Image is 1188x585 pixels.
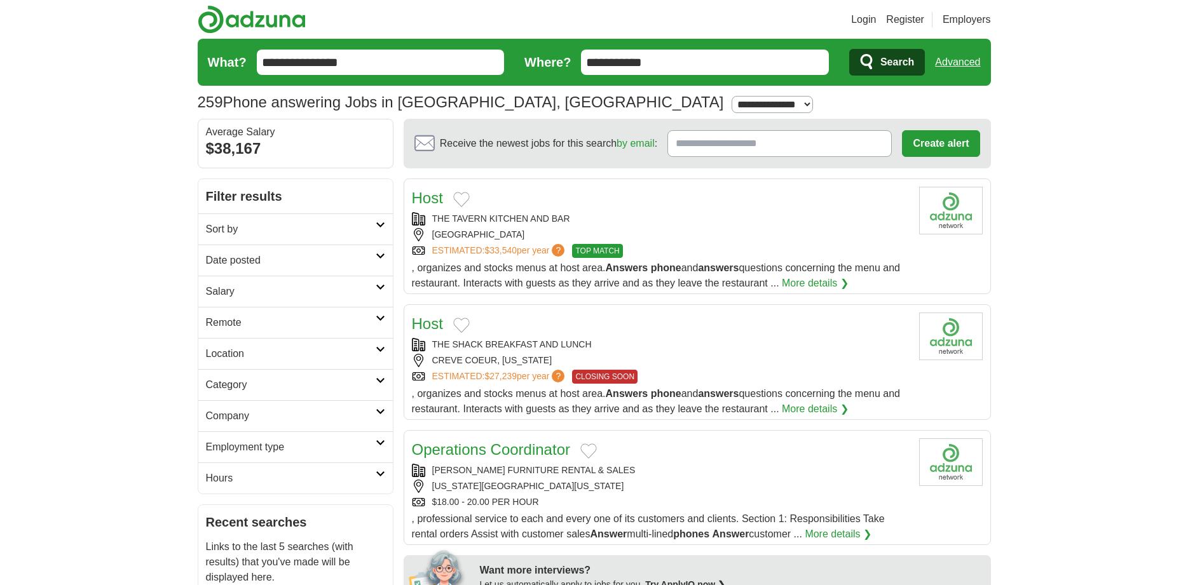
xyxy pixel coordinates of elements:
[198,93,724,111] h1: Phone answering Jobs in [GEOGRAPHIC_DATA], [GEOGRAPHIC_DATA]
[206,539,385,585] p: Links to the last 5 searches (with results) that you've made will be displayed here.
[919,438,983,486] img: Company logo
[412,441,570,458] a: Operations Coordinator
[552,244,564,257] span: ?
[453,192,470,207] button: Add to favorite jobs
[412,513,885,539] span: , professional service to each and every one of its customers and clients. Section 1: Responsibil...
[206,253,376,268] h2: Date posted
[432,370,568,384] a: ESTIMATED:$27,239per year?
[198,462,393,494] a: Hours
[849,49,925,76] button: Search
[453,318,470,333] button: Add to favorite jobs
[580,443,597,459] button: Add to favorite jobs
[198,431,393,462] a: Employment type
[552,370,564,382] span: ?
[698,388,739,399] strong: answers
[198,245,393,276] a: Date posted
[572,244,622,258] span: TOP MATCH
[651,262,681,273] strong: phone
[782,276,849,291] a: More details ❯
[198,369,393,400] a: Category
[206,408,376,424] h2: Company
[919,313,983,360] img: Company logo
[206,377,376,393] h2: Category
[698,262,739,273] strong: answers
[198,276,393,307] a: Salary
[412,338,909,351] div: THE SHACK BREAKFAST AND LUNCH
[198,307,393,338] a: Remote
[606,262,648,273] strong: Answers
[206,284,376,299] h2: Salary
[851,12,876,27] a: Login
[412,189,443,206] a: Host
[902,130,980,157] button: Create alert
[412,228,909,241] div: [GEOGRAPHIC_DATA]
[208,53,247,72] label: What?
[412,262,900,288] span: , organizes and stocks menus at host area. and questions concerning the menu and restaurant. Inte...
[206,137,385,160] div: $38,167
[880,50,914,75] span: Search
[591,528,627,539] strong: Answer
[412,212,909,225] div: THE TAVERN KITCHEN AND BAR
[206,127,385,137] div: Average Salary
[198,338,393,369] a: Location
[606,388,648,399] strong: Answers
[572,370,638,384] span: CLOSING SOON
[713,528,749,539] strong: Answer
[919,187,983,234] img: Company logo
[480,563,983,578] div: Want more interviews?
[206,513,385,532] h2: Recent searches
[198,400,393,431] a: Company
[412,315,443,332] a: Host
[805,527,871,542] a: More details ❯
[440,136,657,151] span: Receive the newest jobs for this search :
[198,179,393,213] h2: Filter results
[198,213,393,245] a: Sort by
[886,12,924,27] a: Register
[782,401,849,417] a: More details ❯
[412,354,909,367] div: CREVE COEUR, [US_STATE]
[206,315,376,330] h2: Remote
[673,528,709,539] strong: phones
[484,371,517,381] span: $27,239
[206,471,376,486] h2: Hours
[484,245,517,255] span: $33,540
[198,5,306,34] img: Adzuna logo
[198,91,223,114] span: 259
[412,388,900,414] span: , organizes and stocks menus at host area. and questions concerning the menu and restaurant. Inte...
[206,440,376,455] h2: Employment type
[432,244,568,258] a: ESTIMATED:$33,540per year?
[943,12,991,27] a: Employers
[206,222,376,237] h2: Sort by
[412,495,909,509] div: $18.00 - 20.00 PER HOUR
[412,480,909,493] div: [US_STATE][GEOGRAPHIC_DATA][US_STATE]
[651,388,681,399] strong: phone
[935,50,980,75] a: Advanced
[617,138,655,149] a: by email
[412,464,909,477] div: [PERSON_NAME] FURNITURE RENTAL & SALES
[524,53,571,72] label: Where?
[206,346,376,361] h2: Location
